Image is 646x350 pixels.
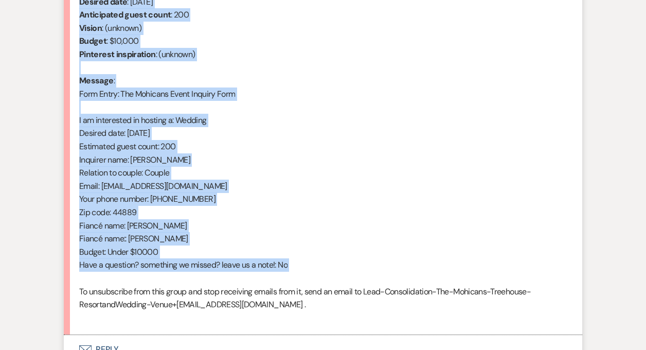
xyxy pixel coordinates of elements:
[79,49,156,60] b: Pinterest inspiration
[79,75,114,86] b: Message
[79,36,106,46] b: Budget
[79,9,171,20] b: Anticipated guest count
[79,23,102,33] b: Vision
